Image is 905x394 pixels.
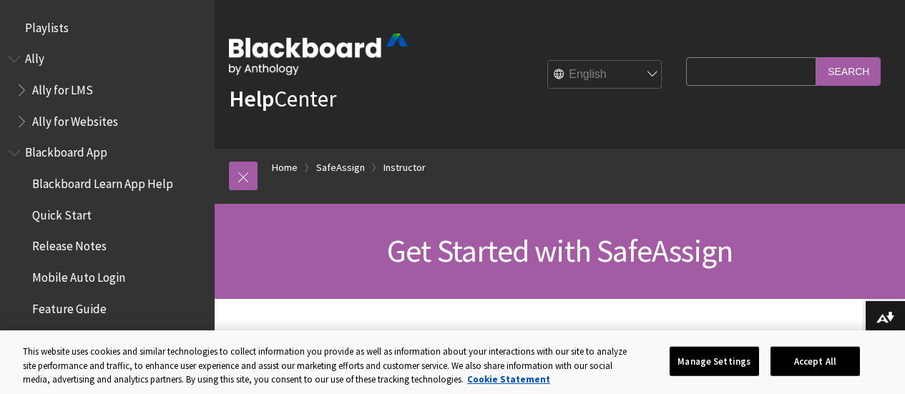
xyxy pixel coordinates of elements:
div: This website uses cookies and similar technologies to collect information you provide as well as ... [23,345,634,387]
a: Instructor [383,159,426,177]
a: HelpCenter [229,84,336,113]
nav: Book outline for Anthology Ally Help [9,47,206,134]
img: Blackboard by Anthology [229,34,408,75]
a: More information about your privacy, opens in a new tab [467,373,550,385]
span: Ally for LMS [32,78,93,97]
span: Blackboard Learn App Help [32,172,173,191]
span: Instructors [32,328,90,348]
span: Ally [25,47,44,67]
span: Blackboard App [25,141,107,160]
button: Manage Settings [670,346,759,376]
span: Mobile Auto Login [32,265,125,285]
nav: Book outline for Playlists [9,16,206,40]
strong: Help [229,84,274,113]
span: Ally for Websites [32,109,118,129]
input: Search [816,57,881,85]
span: Playlists [25,16,69,35]
span: Quick Start [32,203,92,222]
a: Home [272,159,298,177]
button: Accept All [771,346,860,376]
span: Feature Guide [32,297,107,316]
select: Site Language Selector [548,61,662,89]
span: Release Notes [32,235,107,254]
span: Get Started with SafeAssign [387,231,733,270]
a: SafeAssign [316,159,365,177]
